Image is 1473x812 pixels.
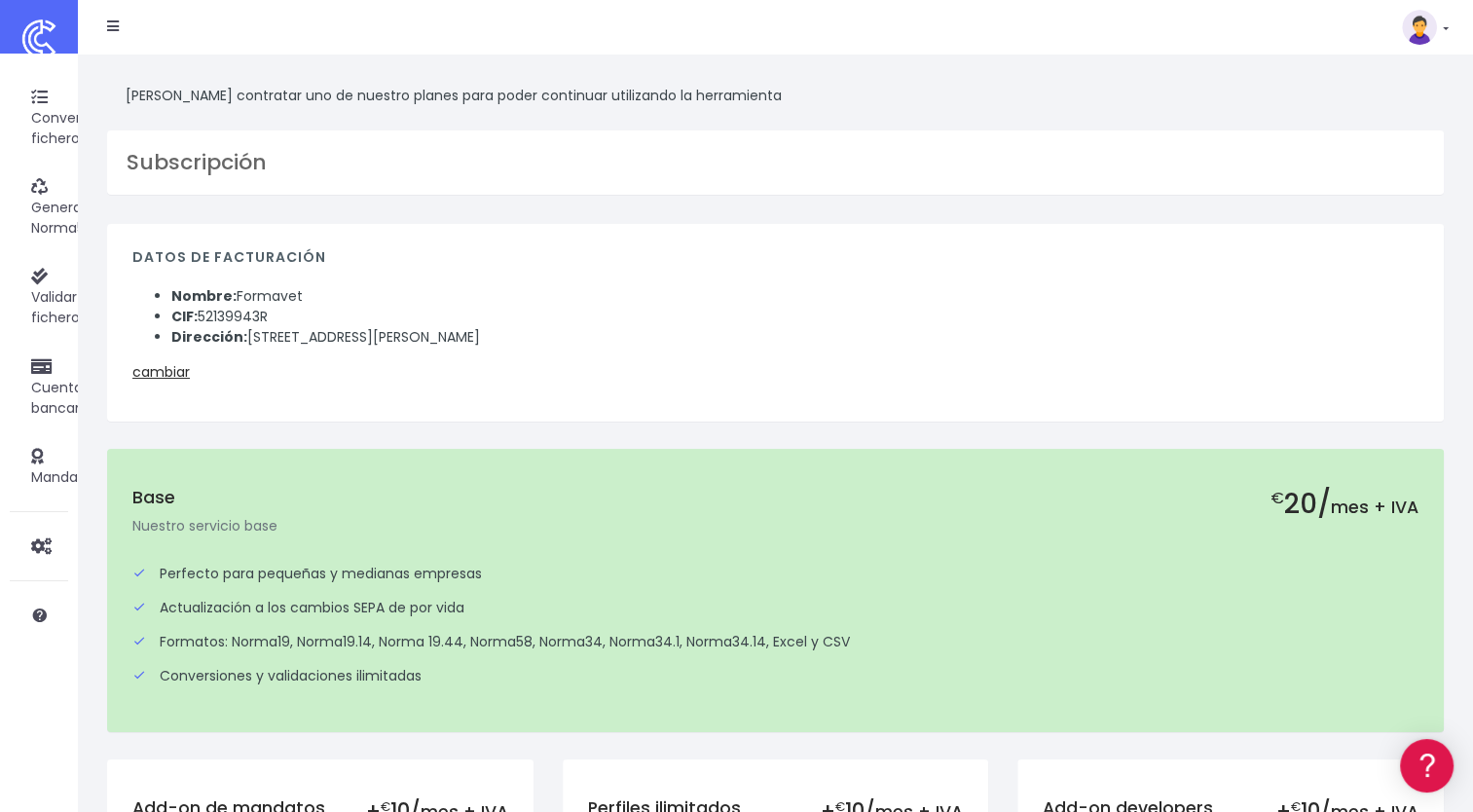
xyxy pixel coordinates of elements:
div: Programadores [19,467,370,486]
div: Perfecto para pequeñas y medianas empresas [132,564,1418,584]
a: Videotutoriales [19,307,370,337]
div: Conversiones y validaciones ilimitadas [132,666,1418,686]
a: POWERED BY ENCHANT [268,561,375,579]
a: Información general [19,166,370,196]
a: General [19,418,370,448]
a: cambiar [132,362,190,382]
strong: Dirección: [171,327,247,347]
div: Facturación [19,387,370,405]
div: Formatos: Norma19, Norma19.14, Norma 19.44, Norma58, Norma34, Norma34.1, Norma34.14, Excel y CSV [132,632,1418,652]
h3: Subscripción [127,150,1424,175]
a: Perfiles de empresas [19,337,370,367]
a: Convertir fichero [10,73,68,163]
a: Validar fichero [10,252,68,342]
a: Generar Norma58 [10,163,68,252]
small: € [1270,486,1284,509]
div: Información general [19,135,370,154]
div: Convertir ficheros [19,215,370,234]
li: [STREET_ADDRESS][PERSON_NAME] [171,327,1418,348]
img: logo [15,15,63,63]
strong: CIF: [171,307,198,326]
li: 52139943R [171,307,1418,327]
div: [PERSON_NAME] contratar uno de nuestro planes para poder continuar utilizando la herramienta [107,74,1444,117]
a: Cuentas bancarias [10,342,68,431]
h4: Datos de facturación [132,249,1418,276]
div: Actualización a los cambios SEPA de por vida [132,598,1418,618]
h2: 20/ [1270,488,1418,521]
a: API [19,498,370,528]
button: Contáctanos [19,521,370,555]
a: Problemas habituales [19,277,370,307]
span: mes + IVA [1331,496,1418,519]
h5: Base [132,488,1418,508]
p: Nuestro servicio base [132,515,1418,536]
img: profile [1402,10,1437,45]
a: Mandatos [10,432,68,501]
li: Formavet [171,286,1418,307]
a: Formatos [19,246,370,277]
strong: Nombre: [171,286,237,306]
